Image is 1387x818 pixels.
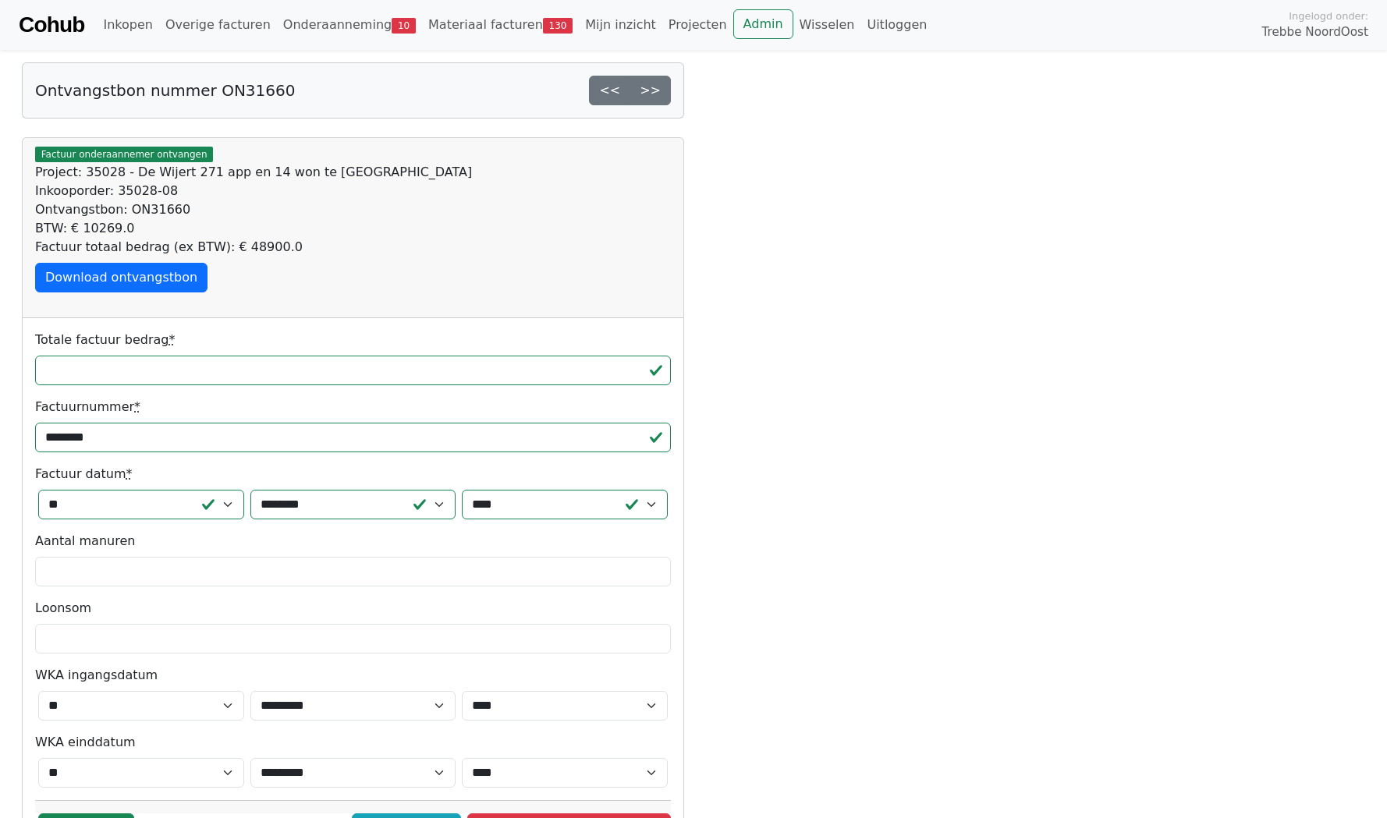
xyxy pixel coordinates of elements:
[860,9,933,41] a: Uitloggen
[126,466,133,481] abbr: required
[277,9,422,41] a: Onderaanneming10
[1289,9,1368,23] span: Ingelogd onder:
[35,666,158,685] label: WKA ingangsdatum
[35,81,295,100] h5: Ontvangstbon nummer ON31660
[35,331,175,349] label: Totale factuur bedrag
[392,18,416,34] span: 10
[35,465,133,483] label: Factuur datum
[35,398,140,416] label: Factuurnummer
[19,6,84,44] a: Cohub
[589,76,630,105] a: <<
[35,599,91,618] label: Loonsom
[35,532,135,551] label: Aantal manuren
[543,18,573,34] span: 130
[793,9,861,41] a: Wisselen
[35,238,671,257] div: Factuur totaal bedrag (ex BTW): € 48900.0
[97,9,158,41] a: Inkopen
[662,9,733,41] a: Projecten
[579,9,662,41] a: Mijn inzicht
[159,9,277,41] a: Overige facturen
[35,182,671,200] div: Inkooporder: 35028-08
[134,399,140,414] abbr: required
[630,76,671,105] a: >>
[733,9,793,39] a: Admin
[35,147,213,162] span: Factuur onderaannemer ontvangen
[35,733,136,752] label: WKA einddatum
[35,163,671,182] div: Project: 35028 - De Wijert 271 app en 14 won te [GEOGRAPHIC_DATA]
[168,332,175,347] abbr: required
[1262,23,1368,41] span: Trebbe NoordOost
[35,263,208,292] a: Download ontvangstbon
[35,219,671,238] div: BTW: € 10269.0
[422,9,579,41] a: Materiaal facturen130
[35,200,671,219] div: Ontvangstbon: ON31660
